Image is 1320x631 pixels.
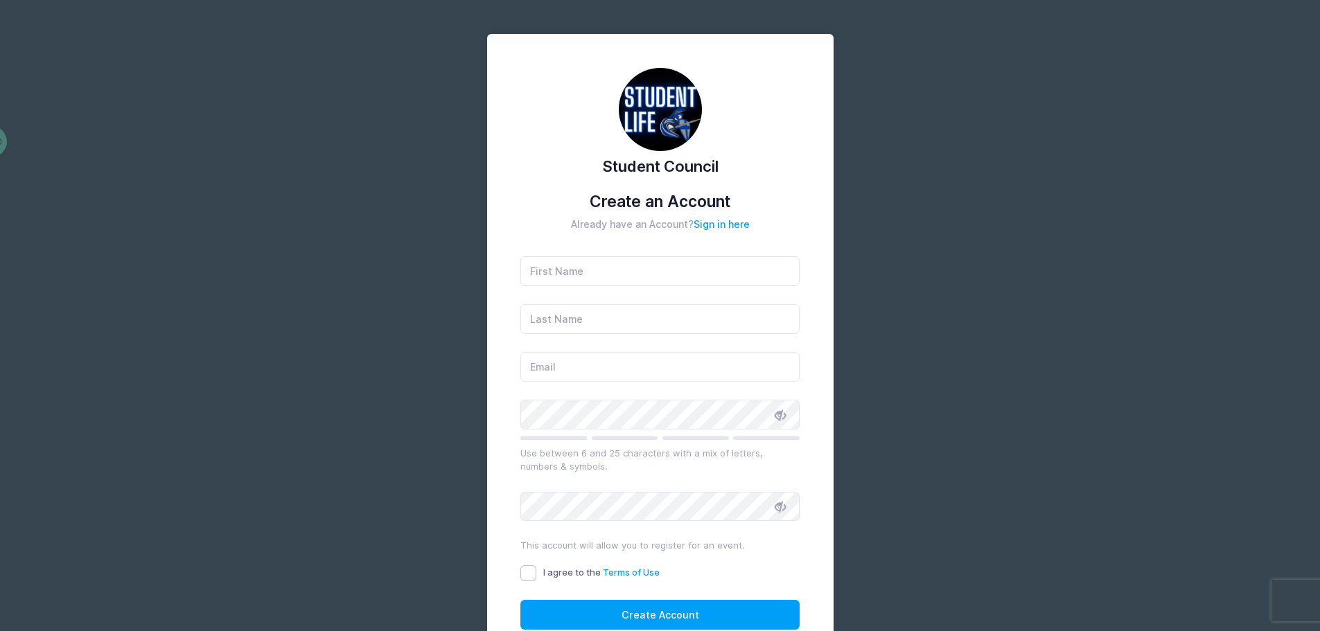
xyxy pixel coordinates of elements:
[619,68,702,151] img: Student Council
[603,567,660,578] a: Terms of Use
[520,304,800,334] input: Last Name
[520,352,800,382] input: Email
[694,218,750,230] a: Sign in here
[520,600,800,630] button: Create Account
[520,192,800,211] h1: Create an Account
[520,447,800,474] div: Use between 6 and 25 characters with a mix of letters, numbers & symbols.
[520,217,800,232] div: Already have an Account?
[520,539,800,553] div: This account will allow you to register for an event.
[520,256,800,286] input: First Name
[520,565,536,581] input: I agree to theTerms of Use
[543,567,660,578] span: I agree to the
[520,155,800,178] div: Student Council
